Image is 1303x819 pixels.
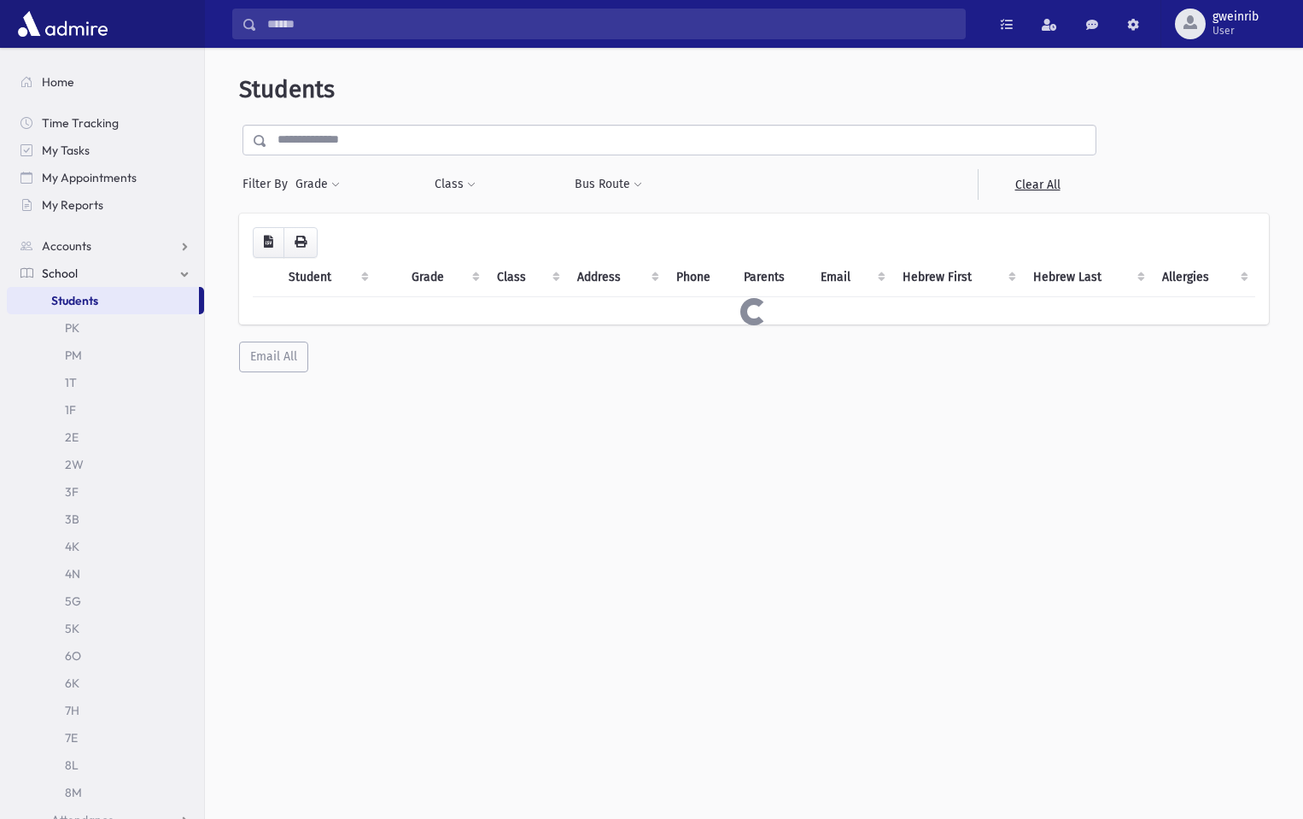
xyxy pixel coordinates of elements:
[978,169,1096,200] a: Clear All
[7,314,204,342] a: PK
[14,7,112,41] img: AdmirePro
[7,588,204,615] a: 5G
[7,697,204,724] a: 7H
[1212,10,1259,24] span: gweinrib
[7,232,204,260] a: Accounts
[7,369,204,396] a: 1T
[487,258,568,297] th: Class
[283,227,318,258] button: Print
[434,169,476,200] button: Class
[7,451,204,478] a: 2W
[7,779,204,806] a: 8M
[42,170,137,185] span: My Appointments
[7,506,204,533] a: 3B
[567,258,666,297] th: Address
[810,258,892,297] th: Email
[7,260,204,287] a: School
[7,137,204,164] a: My Tasks
[7,560,204,588] a: 4N
[42,115,119,131] span: Time Tracking
[1212,24,1259,38] span: User
[7,752,204,779] a: 8L
[7,615,204,642] a: 5K
[7,396,204,424] a: 1F
[401,258,486,297] th: Grade
[242,175,295,193] span: Filter By
[278,258,376,297] th: Student
[7,191,204,219] a: My Reports
[7,164,204,191] a: My Appointments
[892,258,1023,297] th: Hebrew First
[7,342,204,369] a: PM
[574,169,643,200] button: Bus Route
[42,143,90,158] span: My Tasks
[1152,258,1255,297] th: Allergies
[239,342,308,372] button: Email All
[42,266,78,281] span: School
[51,293,98,308] span: Students
[7,109,204,137] a: Time Tracking
[42,238,91,254] span: Accounts
[7,68,204,96] a: Home
[239,75,335,103] span: Students
[257,9,965,39] input: Search
[7,533,204,560] a: 4K
[253,227,284,258] button: CSV
[42,74,74,90] span: Home
[7,724,204,752] a: 7E
[7,670,204,697] a: 6K
[42,197,103,213] span: My Reports
[1023,258,1153,297] th: Hebrew Last
[295,169,341,200] button: Grade
[7,478,204,506] a: 3F
[7,287,199,314] a: Students
[666,258,734,297] th: Phone
[7,424,204,451] a: 2E
[7,642,204,670] a: 6O
[733,258,810,297] th: Parents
